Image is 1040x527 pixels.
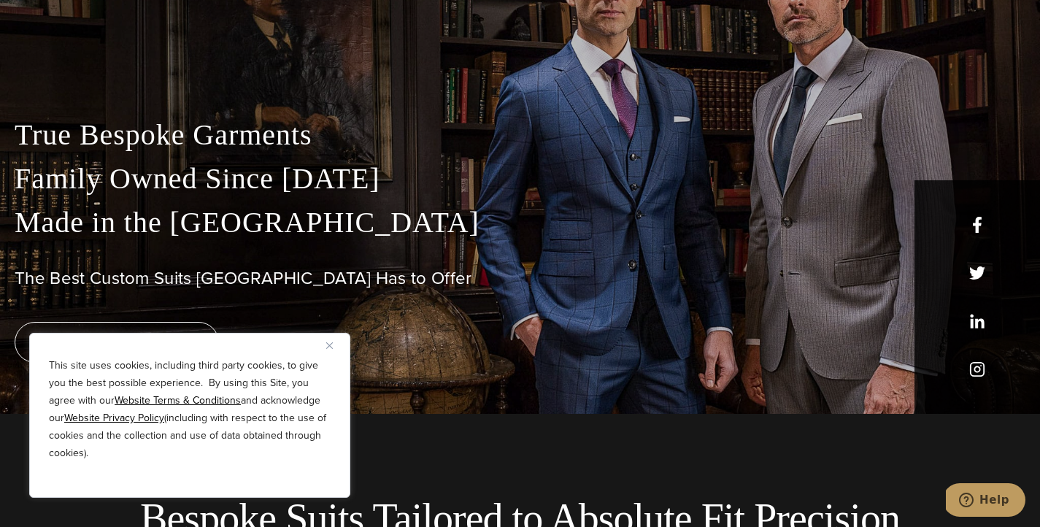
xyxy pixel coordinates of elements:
[326,342,333,349] img: Close
[15,268,1025,289] h1: The Best Custom Suits [GEOGRAPHIC_DATA] Has to Offer
[115,393,241,408] a: Website Terms & Conditions
[64,410,164,426] a: Website Privacy Policy
[326,336,344,354] button: Close
[946,483,1025,520] iframe: Opens a widget where you can chat to one of our agents
[15,322,219,363] a: book an appointment
[52,331,182,353] span: book an appointment
[15,113,1025,245] p: True Bespoke Garments Family Owned Since [DATE] Made in the [GEOGRAPHIC_DATA]
[49,357,331,462] p: This site uses cookies, including third party cookies, to give you the best possible experience. ...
